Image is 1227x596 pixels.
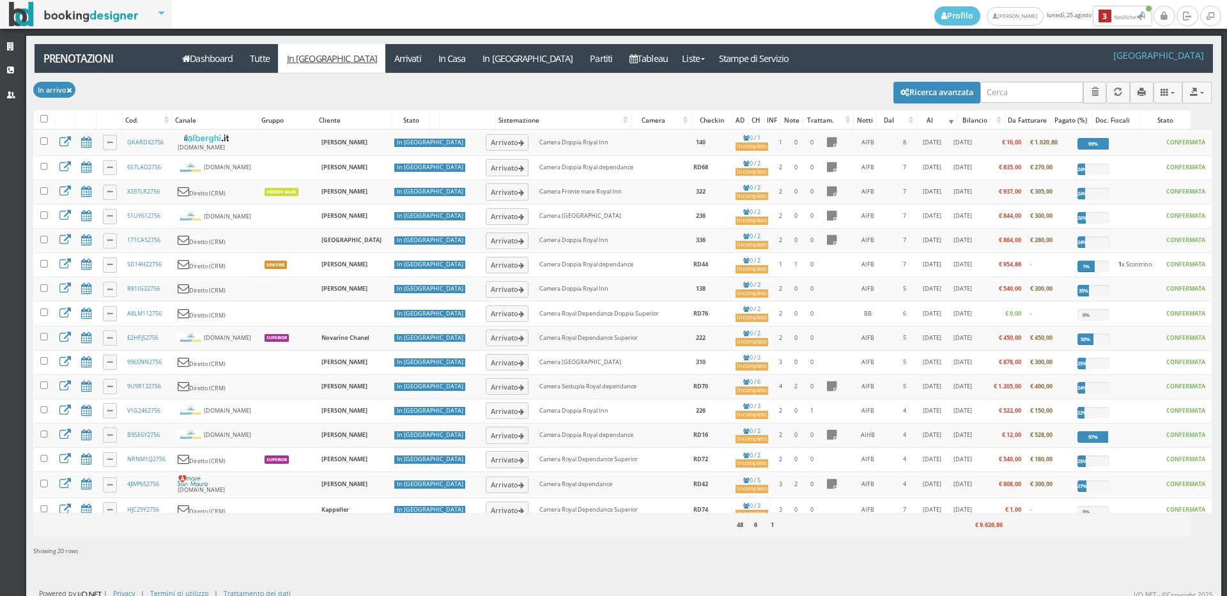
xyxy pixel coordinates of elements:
b: CONFERMATA [1166,284,1205,293]
td: 0 [789,155,803,180]
td: [DATE] [916,326,948,350]
div: Incompleto [736,411,768,419]
div: 24% [1077,236,1085,248]
div: In [GEOGRAPHIC_DATA] [394,310,465,318]
td: 0 [789,326,803,350]
td: 2 [773,326,788,350]
td: Camera [GEOGRAPHIC_DATA] [534,350,670,374]
b: CONFERMATA [1166,211,1205,220]
div: Notti [854,111,876,129]
td: 0 [803,180,821,204]
b: € 937,00 [999,187,1021,195]
button: Arrivato [486,330,529,346]
div: Gruppo [259,111,316,129]
td: [DATE] [916,180,948,204]
td: 0 [789,302,803,326]
div: Doc. Fiscali [1093,111,1139,129]
button: Arrivato [486,501,529,518]
b: 3 [1099,10,1111,23]
td: Camera Sestupla Royal dependance [534,374,670,399]
b: 138 [696,284,706,293]
button: Arrivato [486,305,529,322]
td: 0 [803,155,821,180]
td: AIFB [843,155,893,180]
td: [DATE] [916,253,948,277]
a: Tableau [621,44,677,73]
b: CONFERMATA [1166,187,1205,195]
div: Cliente [316,111,392,129]
div: 50% [1077,333,1093,345]
a: Profilo [934,6,980,26]
button: Arrivato [486,378,529,395]
td: Diretto (CRM) [173,180,259,204]
div: Trattam. [803,111,853,129]
td: 5 [893,326,916,350]
b: € 305,00 [1030,187,1053,195]
span: lunedì, 25 agosto [934,6,1154,26]
div: Camera [631,111,691,129]
a: [PERSON_NAME] [987,7,1044,26]
b: [GEOGRAPHIC_DATA] [321,236,382,244]
a: 0 / 2Incompleto [736,451,768,468]
b: CONFERMATA [1166,163,1205,171]
b: 140 [696,138,706,146]
button: Arrivato [486,451,529,468]
td: [DATE] [948,229,978,253]
td: Diretto (CRM) [173,229,259,253]
div: In [GEOGRAPHIC_DATA] [394,139,465,147]
a: 0 / 3Incompleto [736,501,768,519]
td: [DATE] [948,130,978,156]
b: 336 [696,236,706,244]
div: In [GEOGRAPHIC_DATA] [394,188,465,196]
b: RD68 [693,163,708,171]
td: 0 [803,277,821,302]
b: RD44 [693,260,708,268]
td: [DATE] [916,155,948,180]
td: AIFB [843,277,893,302]
td: - [1026,302,1073,326]
td: [DATE] [948,374,978,399]
div: Bilancio [957,111,1004,129]
td: 2 [773,302,788,326]
td: Camera Royal Dependance Superior [534,326,670,350]
td: 1 [789,253,803,277]
td: [DATE] [916,277,948,302]
a: 0 / 6Incompleto [736,378,768,395]
b: CONFERMATA [1166,333,1205,342]
td: 1 [773,130,788,156]
b: € 878,00 [999,358,1021,366]
div: In [GEOGRAPHIC_DATA] [394,285,465,293]
b: CONFERMATA [1166,358,1205,366]
td: [DATE] [948,302,978,326]
div: Incompleto [736,362,768,371]
div: 24% [1077,164,1085,175]
a: E2HFJ52756 [127,333,158,342]
b: € 280,00 [1030,236,1053,244]
a: In [GEOGRAPHIC_DATA] [278,44,385,73]
a: 0 / 2Incompleto [736,256,768,273]
button: In arrivo [33,82,75,98]
div: Incompleto [736,217,768,225]
button: Arrivato [486,257,529,273]
b: [PERSON_NAME] [321,284,367,293]
a: 0 / 2Incompleto [736,183,768,201]
a: Prenotazioni [35,44,167,73]
div: Incompleto [736,241,768,249]
div: 0% [1077,309,1095,321]
td: 0 [803,130,821,156]
td: [DATE] [948,277,978,302]
a: GKARDX2756 [127,138,164,146]
img: bianchihotels.svg [178,406,204,416]
td: 5 [893,350,916,374]
td: 0 [803,302,821,326]
div: Checkin [691,111,732,129]
a: 0 / 2Incompleto [736,305,768,322]
td: [DATE] [948,180,978,204]
td: 0 [803,350,821,374]
td: 0 [789,350,803,374]
b: CONFERMATA [1166,138,1205,146]
a: In Casa [429,44,474,73]
b: CONFERMATA [1166,309,1205,317]
div: 1% [1077,261,1095,272]
b: [PERSON_NAME] [321,187,367,195]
